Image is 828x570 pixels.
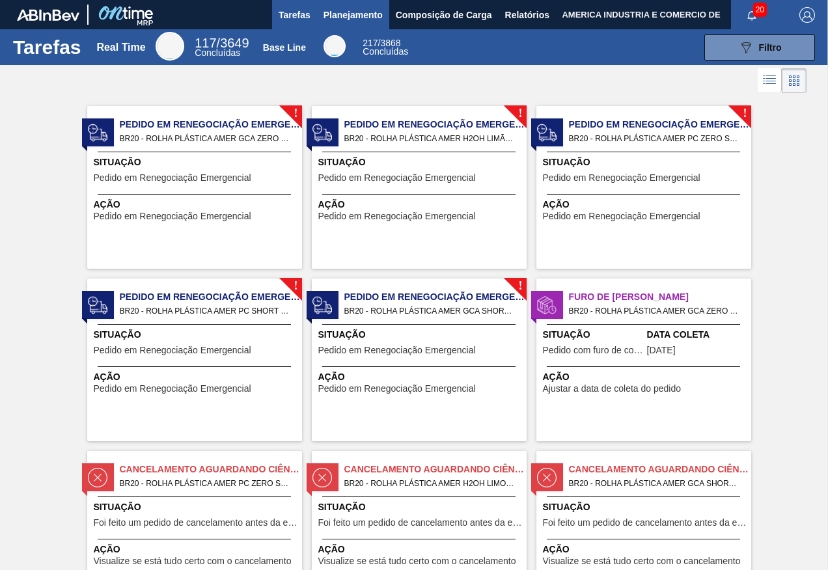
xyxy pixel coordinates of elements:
[120,304,292,318] span: BR20 - ROLHA PLÁSTICA AMER PC SHORT Pedido - 2010861
[318,156,523,169] span: Situação
[543,173,700,183] span: Pedido em Renegociação Emergencial
[312,468,332,487] img: status
[88,295,107,315] img: status
[543,384,682,394] span: Ajustar a data de coleta do pedido
[543,500,748,514] span: Situação
[120,476,292,491] span: BR20 - ROLHA PLÁSTICA AMER PC ZERO SHORT Pedido - 1483676
[743,109,747,118] span: !
[294,109,297,118] span: !
[731,6,773,24] button: Notificações
[263,42,306,53] div: Base Line
[318,198,523,211] span: Ação
[543,156,748,169] span: Situação
[344,476,516,491] span: BR20 - ROLHA PLÁSTICA AMER H2OH LIMONETO SHORT Pedido - 1483697
[318,500,523,514] span: Situação
[569,118,751,131] span: Pedido em Renegociação Emergencial
[569,304,741,318] span: BR20 - ROLHA PLÁSTICA AMER GCA ZERO SHORT Pedido - 2010856
[537,123,557,142] img: status
[537,468,557,487] img: status
[195,47,240,58] span: Concluídas
[324,35,346,57] div: Base Line
[94,518,299,528] span: Foi feito um pedido de cancelamento antes da etapa de aguardando faturamento
[543,346,644,355] span: Pedido com furo de coleta
[94,173,251,183] span: Pedido em Renegociação Emergencial
[344,290,527,304] span: Pedido em Renegociação Emergencial
[318,518,523,528] span: Foi feito um pedido de cancelamento antes da etapa de aguardando faturamento
[318,384,476,394] span: Pedido em Renegociação Emergencial
[94,346,251,355] span: Pedido em Renegociação Emergencial
[799,7,815,23] img: Logout
[94,198,299,211] span: Ação
[647,328,748,342] span: Data Coleta
[156,32,184,61] div: Real Time
[569,131,741,146] span: BR20 - ROLHA PLÁSTICA AMER PC ZERO SHORT Pedido - 2010863
[94,543,299,556] span: Ação
[543,556,741,566] span: Visualize se está tudo certo com o cancelamento
[120,131,292,146] span: BR20 - ROLHA PLÁSTICA AMER GCA ZERO SHORT Pedido - 2010865
[120,290,302,304] span: Pedido em Renegociação Emergencial
[543,518,748,528] span: Foi feito um pedido de cancelamento antes da etapa de aguardando faturamento
[94,328,299,342] span: Situação
[344,118,527,131] span: Pedido em Renegociação Emergencial
[363,39,408,56] div: Base Line
[195,36,216,50] span: 117
[543,198,748,211] span: Ação
[753,3,767,17] span: 20
[318,543,523,556] span: Ação
[120,463,302,476] span: Cancelamento aguardando ciência
[363,38,400,48] span: / 3868
[94,500,299,514] span: Situação
[318,328,523,342] span: Situação
[518,281,522,291] span: !
[344,131,516,146] span: BR20 - ROLHA PLÁSTICA AMER H2OH LIMÃO SHORT Pedido - 2010862
[294,281,297,291] span: !
[647,346,676,355] span: 10/09/2025
[569,463,751,476] span: Cancelamento aguardando ciência
[543,543,748,556] span: Ação
[758,68,782,93] div: Visão em Lista
[759,42,782,53] span: Filtro
[537,295,557,315] img: status
[569,476,741,491] span: BR20 - ROLHA PLÁSTICA AMER GCA SHORT Pedido - 1483727
[312,295,332,315] img: status
[17,9,79,21] img: TNhmsLtSVTkK8tSr43FrP2fwEKptu5GPRR3wAAAABJRU5ErkJggg==
[324,7,383,23] span: Planejamento
[518,109,522,118] span: !
[569,290,751,304] span: Furo de Coleta
[96,42,145,53] div: Real Time
[88,123,107,142] img: status
[279,7,310,23] span: Tarefas
[94,556,292,566] span: Visualize se está tudo certo com o cancelamento
[318,370,523,384] span: Ação
[344,304,516,318] span: BR20 - ROLHA PLÁSTICA AMER GCA SHORT Pedido - 2010878
[782,68,807,93] div: Visão em Cards
[505,7,549,23] span: Relatórios
[13,40,81,55] h1: Tarefas
[543,370,748,384] span: Ação
[94,211,251,221] span: Pedido em Renegociação Emergencial
[543,211,700,221] span: Pedido em Renegociação Emergencial
[312,123,332,142] img: status
[396,7,492,23] span: Composição de Carga
[88,468,107,487] img: status
[318,556,516,566] span: Visualize se está tudo certo com o cancelamento
[363,46,408,57] span: Concluídas
[318,211,476,221] span: Pedido em Renegociação Emergencial
[120,118,302,131] span: Pedido em Renegociação Emergencial
[363,38,378,48] span: 217
[94,370,299,384] span: Ação
[94,384,251,394] span: Pedido em Renegociação Emergencial
[704,34,815,61] button: Filtro
[318,173,476,183] span: Pedido em Renegociação Emergencial
[318,346,476,355] span: Pedido em Renegociação Emergencial
[195,36,249,50] span: / 3649
[543,328,644,342] span: Situação
[344,463,527,476] span: Cancelamento aguardando ciência
[94,156,299,169] span: Situação
[195,38,249,57] div: Real Time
